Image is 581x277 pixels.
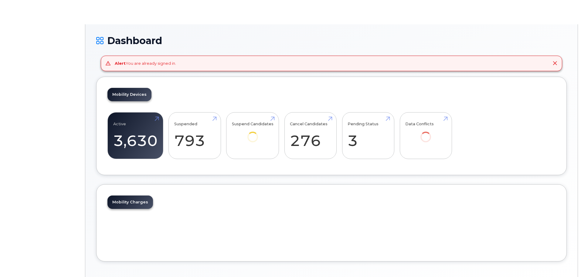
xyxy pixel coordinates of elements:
[113,116,158,156] a: Active 3,630
[290,116,331,156] a: Cancel Candidates 276
[348,116,389,156] a: Pending Status 3
[96,35,567,46] h1: Dashboard
[405,116,446,151] a: Data Conflicts
[115,61,176,66] div: You are already signed in.
[115,61,126,66] strong: Alert
[107,196,153,209] a: Mobility Charges
[174,116,215,156] a: Suspended 793
[107,88,151,101] a: Mobility Devices
[232,116,274,151] a: Suspend Candidates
